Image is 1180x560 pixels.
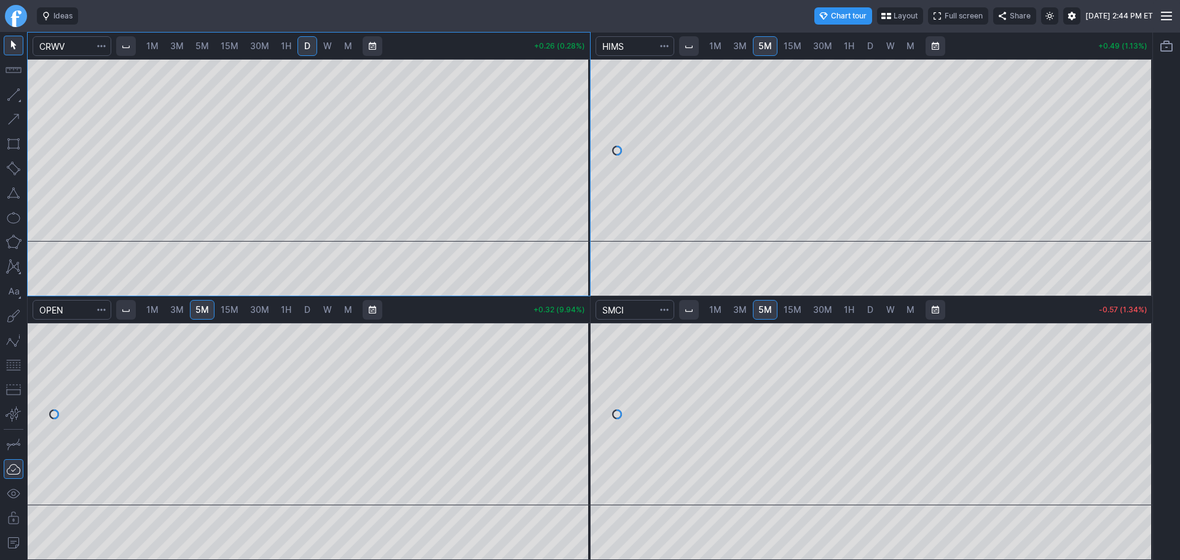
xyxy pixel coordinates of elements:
a: 30M [808,300,838,320]
p: -0.57 (1.34%) [1099,306,1147,314]
a: 1M [704,36,727,56]
button: Search [656,300,673,320]
span: 30M [250,41,269,51]
span: 1M [709,304,722,315]
p: +0.32 (9.94%) [533,306,585,314]
a: 5M [190,36,214,56]
a: M [901,300,921,320]
a: 1M [141,300,164,320]
span: W [323,304,332,315]
button: Layout [877,7,923,25]
input: Search [33,36,111,56]
button: Full screen [928,7,988,25]
span: 15M [784,41,801,51]
button: Polygon [4,232,23,252]
input: Search [33,300,111,320]
button: Search [656,36,673,56]
button: Interval [679,36,699,56]
span: M [907,304,914,315]
a: W [318,36,337,56]
span: D [304,304,310,315]
span: 3M [733,41,747,51]
span: D [867,304,873,315]
span: 15M [784,304,801,315]
a: 1H [275,36,297,56]
button: Hide drawings [4,484,23,503]
span: W [886,304,895,315]
span: M [344,304,352,315]
a: 1H [838,300,860,320]
a: 1H [838,36,860,56]
a: 15M [215,300,244,320]
span: 30M [813,41,832,51]
span: M [344,41,352,51]
button: Position [4,380,23,400]
span: 3M [733,304,747,315]
span: D [867,41,873,51]
span: 30M [813,304,832,315]
span: 1H [844,41,854,51]
span: W [323,41,332,51]
a: 5M [753,300,777,320]
span: 1H [281,41,291,51]
a: D [297,300,317,320]
button: Elliott waves [4,331,23,350]
span: Chart tour [831,10,867,22]
a: 5M [753,36,777,56]
a: 1M [704,300,727,320]
a: 30M [245,36,275,56]
button: Fibonacci retracements [4,355,23,375]
span: D [304,41,310,51]
button: Settings [1063,7,1080,25]
a: 3M [728,36,752,56]
a: 30M [808,36,838,56]
button: Rotated rectangle [4,159,23,178]
a: M [338,300,358,320]
a: 5M [190,300,214,320]
button: Measure [4,60,23,80]
span: Ideas [53,10,73,22]
a: M [338,36,358,56]
button: Search [93,300,110,320]
span: M [907,41,914,51]
a: W [881,36,900,56]
span: Full screen [945,10,983,22]
span: 30M [250,304,269,315]
a: 1M [141,36,164,56]
button: Range [363,300,382,320]
span: 1H [844,304,854,315]
button: Arrow [4,109,23,129]
span: 1H [281,304,291,315]
button: Anchored VWAP [4,404,23,424]
span: 3M [170,304,184,315]
button: Drawing mode: Single [4,435,23,454]
button: Share [993,7,1036,25]
span: 1M [709,41,722,51]
a: 15M [215,36,244,56]
button: Interval [116,300,136,320]
a: M [901,36,921,56]
span: W [886,41,895,51]
span: Share [1010,10,1031,22]
a: 15M [778,300,807,320]
button: Toggle light mode [1041,7,1058,25]
a: 3M [728,300,752,320]
span: 5M [195,41,209,51]
span: 15M [221,41,238,51]
button: Range [926,300,945,320]
a: 15M [778,36,807,56]
button: Text [4,282,23,301]
a: 3M [165,300,189,320]
a: 30M [245,300,275,320]
button: Range [363,36,382,56]
button: Brush [4,306,23,326]
button: XABCD [4,257,23,277]
span: 3M [170,41,184,51]
button: Lock drawings [4,508,23,528]
a: 3M [165,36,189,56]
span: Layout [894,10,918,22]
span: 5M [195,304,209,315]
a: D [860,36,880,56]
a: Finviz.com [5,5,27,27]
button: Ideas [37,7,78,25]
